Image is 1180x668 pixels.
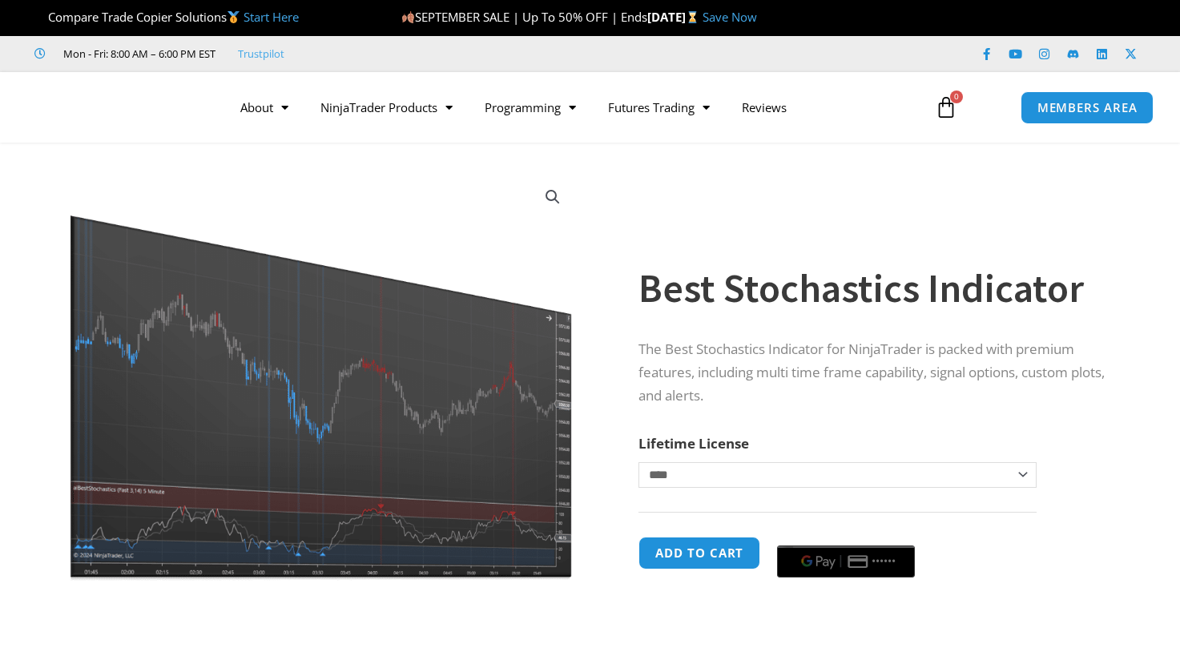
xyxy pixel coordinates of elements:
nav: Menu [224,89,920,126]
img: Best Stochastics [64,171,579,582]
button: Buy with GPay [777,545,915,577]
span: Compare Trade Copier Solutions [34,9,299,25]
a: Futures Trading [592,89,726,126]
span: SEPTEMBER SALE | Up To 50% OFF | Ends [401,9,647,25]
h1: Best Stochastics Indicator [638,260,1106,316]
a: Save Now [703,9,757,25]
span: MEMBERS AREA [1037,102,1138,114]
img: LogoAI | Affordable Indicators – NinjaTrader [30,78,203,136]
iframe: Secure payment input frame [774,534,918,536]
label: Lifetime License [638,434,749,453]
a: 0 [911,84,981,131]
a: MEMBERS AREA [1021,91,1154,124]
a: Clear options [638,496,663,507]
img: 🏆 [35,11,47,23]
span: 0 [950,91,963,103]
text: •••••• [872,556,896,567]
a: Reviews [726,89,803,126]
button: Add to cart [638,537,760,569]
a: Start Here [244,9,299,25]
a: About [224,89,304,126]
img: 🍂 [402,11,414,23]
img: 🥇 [228,11,240,23]
img: ⌛ [687,11,699,23]
a: View full-screen image gallery [538,183,567,211]
span: Mon - Fri: 8:00 AM – 6:00 PM EST [59,44,215,63]
a: NinjaTrader Products [304,89,469,126]
a: Programming [469,89,592,126]
a: Trustpilot [238,44,284,63]
span: The Best Stochastics Indicator for NinjaTrader is packed with premium features, including multi t... [638,340,1105,404]
strong: [DATE] [647,9,703,25]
